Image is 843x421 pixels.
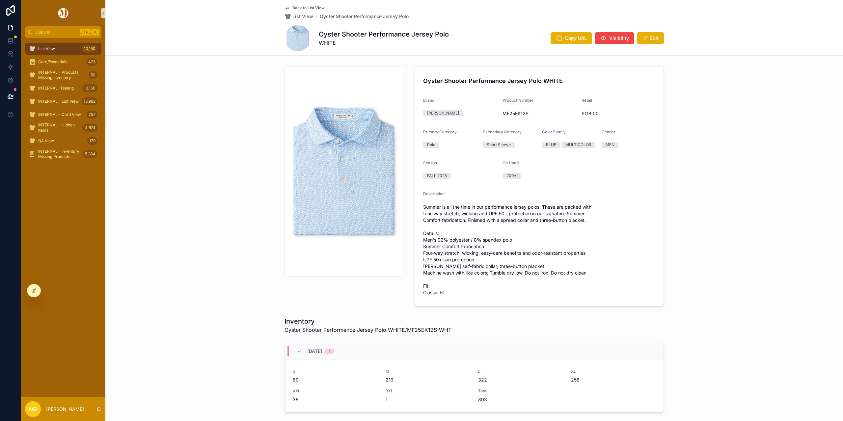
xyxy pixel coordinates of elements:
[565,142,591,148] div: MULTICOLOR
[478,396,563,403] span: 893
[38,59,67,65] span: Core/Essentials
[82,84,97,92] div: 10,150
[423,98,434,103] span: Brand
[386,369,471,374] span: M
[386,377,471,383] span: 219
[38,149,80,159] span: INTERNAL - Inventory Missing Products
[25,69,101,81] a: INTERNAL - Products Missing Inventory50
[487,142,511,148] div: Short Sleeve
[307,348,322,355] span: [DATE]
[38,70,86,80] span: INTERNAL - Products Missing Inventory
[293,396,378,403] span: 35
[423,76,656,85] h4: Oyster Shooter Performance Jersey Polo WHITE
[423,204,656,296] span: Summer is all the time in our performance jersey polos. These are packed with four-way stretch, w...
[542,129,566,134] span: Color Family
[38,86,74,91] span: INTERNAL -Testing
[38,112,81,117] span: INTERNAL - Card View
[35,30,77,35] span: Jump to...
[21,38,105,169] div: scrollable content
[25,95,101,107] a: INTERNAL - Edit View13,962
[582,98,592,103] span: Retail
[320,13,409,20] a: Oyster Shooter Performance Jersey Polo
[423,129,457,134] span: Primary Category
[595,32,634,44] button: Visibility
[503,160,519,165] span: On Hand
[38,99,79,104] span: INTERNAL - Edit View
[285,94,403,249] img: MF25EK12S-WHT.jpg
[503,110,577,117] span: MF25EK12S
[285,359,664,412] a: S60M219L322XL256XXL353XL1Total893
[478,377,563,383] span: 322
[427,110,459,116] div: [PERSON_NAME]
[38,46,55,51] span: List View
[609,35,629,41] span: Visibility
[29,405,37,413] span: NG
[427,142,435,148] div: Polo
[93,30,98,35] span: K
[57,8,69,18] img: App logo
[292,13,313,20] span: List View
[25,148,101,160] a: INTERNAL - Inventory Missing Products5,364
[386,388,471,394] span: 3XL
[571,369,656,374] span: XL
[38,138,54,144] span: QA View
[82,45,97,53] div: 10,150
[25,82,101,94] a: INTERNAL -Testing10,150
[25,26,101,38] button: Jump to...CtrlK
[551,32,592,44] button: Copy URL
[285,5,325,11] a: Back to List View
[293,369,378,374] span: S
[82,97,97,105] div: 13,962
[292,5,325,11] span: Back to List View
[483,129,522,134] span: Secondary Category
[38,122,80,133] span: INTERNAL - Hidden Items
[423,160,437,165] span: Season
[86,58,97,66] div: 423
[503,98,533,103] span: Product Number
[46,406,84,412] p: [PERSON_NAME]
[83,124,97,132] div: 4,674
[80,29,92,36] span: Ctrl
[25,135,101,147] a: QA View179
[478,388,563,394] span: Total
[25,122,101,134] a: INTERNAL - Hidden Items4,674
[293,388,378,394] span: XXL
[25,43,101,55] a: List View10,150
[582,110,656,117] span: $118.00
[285,326,451,334] span: Oyster Shooter Performance Jersey Polo WHITE/MF25EK12S-WHT
[478,369,563,374] span: L
[293,377,378,383] span: 60
[83,150,97,158] div: 5,364
[25,56,101,68] a: Core/Essentials423
[506,173,517,179] div: 200+
[386,396,471,403] span: 1
[285,13,313,20] a: List View
[565,35,587,41] span: Copy URL
[285,317,451,326] h1: Inventory
[319,30,449,39] h1: Oyster Shooter Performance Jersey Polo
[423,191,445,196] span: Description
[637,32,664,44] button: Edit
[427,173,447,179] div: FALL 2025
[571,377,656,383] span: 256
[25,109,101,120] a: INTERNAL - Card View757
[606,142,614,148] div: MEN
[329,349,330,354] div: 1
[602,129,615,134] span: Gender
[89,71,97,79] div: 50
[87,137,97,145] div: 179
[546,142,556,148] div: BLUE
[319,39,449,47] span: WHITE
[87,111,97,118] div: 757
